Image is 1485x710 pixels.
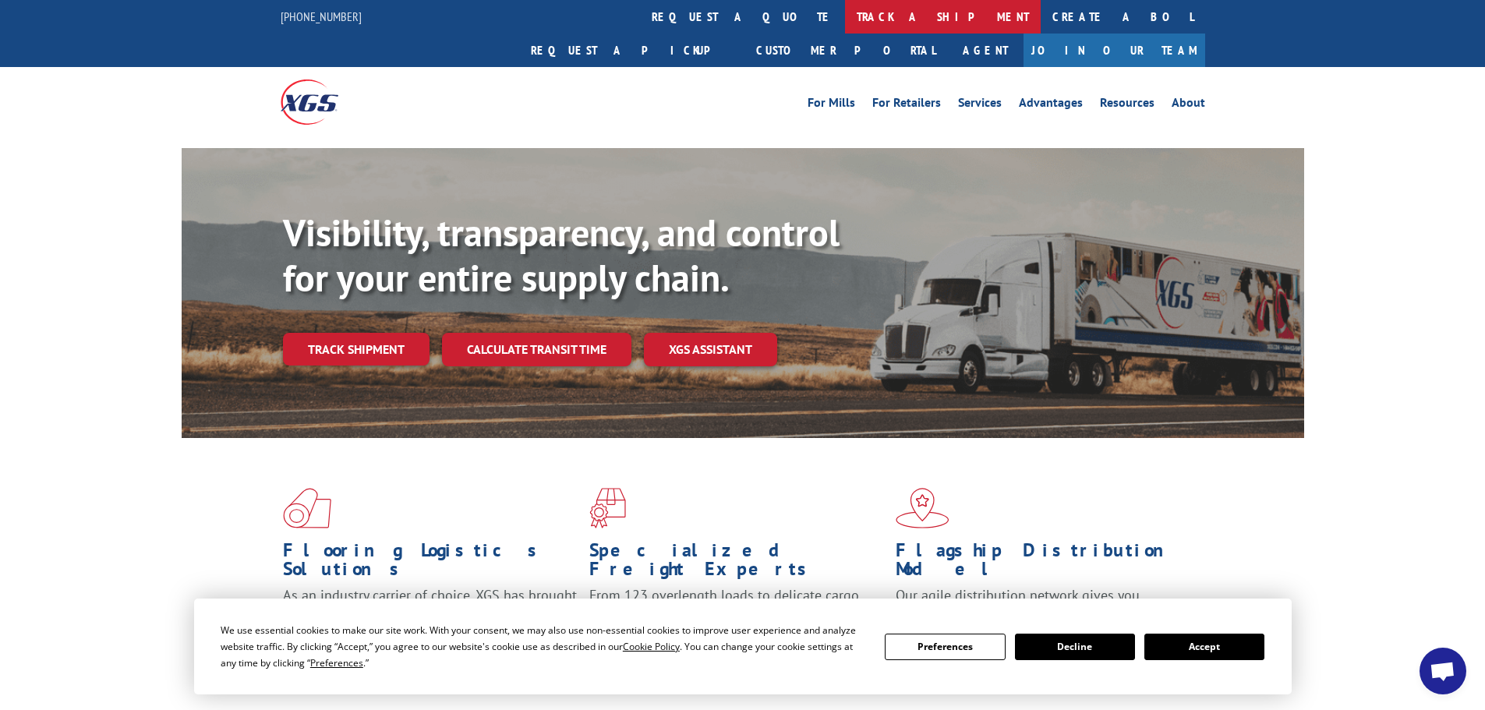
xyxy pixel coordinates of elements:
[283,333,430,366] a: Track shipment
[221,622,866,671] div: We use essential cookies to make our site work. With your consent, we may also use non-essential ...
[283,208,840,302] b: Visibility, transparency, and control for your entire supply chain.
[1024,34,1205,67] a: Join Our Team
[310,656,363,669] span: Preferences
[519,34,744,67] a: Request a pickup
[896,586,1183,623] span: Our agile distribution network gives you nationwide inventory management on demand.
[896,488,949,528] img: xgs-icon-flagship-distribution-model-red
[958,97,1002,114] a: Services
[808,97,855,114] a: For Mills
[1144,634,1264,660] button: Accept
[283,586,577,641] span: As an industry carrier of choice, XGS has brought innovation and dedication to flooring logistics...
[896,541,1190,586] h1: Flagship Distribution Model
[1172,97,1205,114] a: About
[281,9,362,24] a: [PHONE_NUMBER]
[589,541,884,586] h1: Specialized Freight Experts
[744,34,947,67] a: Customer Portal
[644,333,777,366] a: XGS ASSISTANT
[442,333,631,366] a: Calculate transit time
[1015,634,1135,660] button: Decline
[589,586,884,655] p: From 123 overlength loads to delicate cargo, our experienced staff knows the best way to move you...
[1100,97,1154,114] a: Resources
[872,97,941,114] a: For Retailers
[589,488,626,528] img: xgs-icon-focused-on-flooring-red
[194,599,1292,694] div: Cookie Consent Prompt
[1420,648,1466,694] div: Open chat
[1019,97,1083,114] a: Advantages
[283,488,331,528] img: xgs-icon-total-supply-chain-intelligence-red
[623,640,680,653] span: Cookie Policy
[947,34,1024,67] a: Agent
[283,541,578,586] h1: Flooring Logistics Solutions
[885,634,1005,660] button: Preferences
